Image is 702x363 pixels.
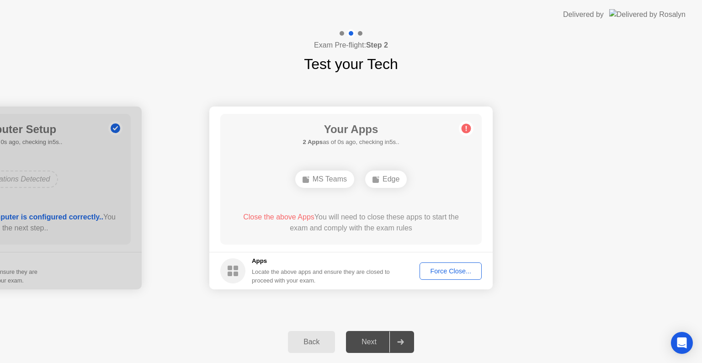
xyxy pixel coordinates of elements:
span: Close the above Apps [243,213,314,221]
div: You will need to close these apps to start the exam and comply with the exam rules [234,212,469,234]
div: Force Close... [423,267,479,275]
h1: Your Apps [303,121,399,138]
h5: as of 0s ago, checking in5s.. [303,138,399,147]
div: Locate the above apps and ensure they are closed to proceed with your exam. [252,267,390,285]
div: MS Teams [295,171,354,188]
div: Back [291,338,332,346]
button: Next [346,331,414,353]
button: Back [288,331,335,353]
b: 2 Apps [303,139,323,145]
h1: Test your Tech [304,53,398,75]
h4: Exam Pre-flight: [314,40,388,51]
div: Delivered by [563,9,604,20]
h5: Apps [252,256,390,266]
img: Delivered by Rosalyn [609,9,686,20]
div: Edge [365,171,407,188]
button: Force Close... [420,262,482,280]
b: Step 2 [366,41,388,49]
div: Open Intercom Messenger [671,332,693,354]
div: Next [349,338,389,346]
